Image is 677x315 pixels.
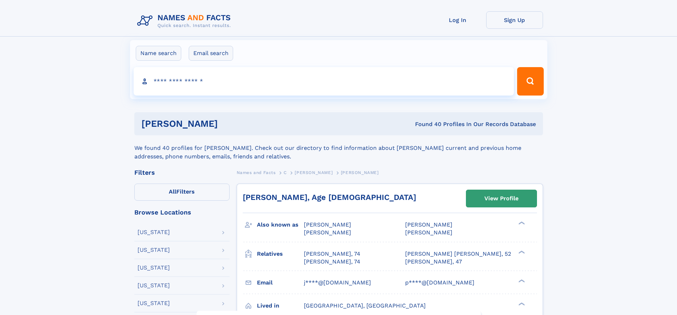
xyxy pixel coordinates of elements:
h3: Lived in [257,300,304,312]
input: search input [134,67,514,96]
div: ❯ [517,278,525,283]
h3: Relatives [257,248,304,260]
a: Log In [429,11,486,29]
span: [PERSON_NAME] [405,221,452,228]
div: Found 40 Profiles In Our Records Database [316,120,536,128]
span: All [169,188,176,195]
div: Filters [134,169,230,176]
label: Filters [134,184,230,201]
span: [PERSON_NAME] [304,221,351,228]
span: [PERSON_NAME] [405,229,452,236]
div: [US_STATE] [138,265,170,271]
label: Name search [136,46,181,61]
h3: Email [257,277,304,289]
h3: Also known as [257,219,304,231]
div: [US_STATE] [138,300,170,306]
a: Names and Facts [237,168,276,177]
a: [PERSON_NAME], 74 [304,258,360,266]
div: [US_STATE] [138,229,170,235]
a: [PERSON_NAME] [295,168,333,177]
span: C [284,170,287,175]
div: Browse Locations [134,209,230,216]
a: C [284,168,287,177]
label: Email search [189,46,233,61]
span: [PERSON_NAME] [304,229,351,236]
div: We found 40 profiles for [PERSON_NAME]. Check out our directory to find information about [PERSON... [134,135,543,161]
a: Sign Up [486,11,543,29]
img: Logo Names and Facts [134,11,237,31]
a: View Profile [466,190,537,207]
div: [US_STATE] [138,283,170,288]
a: [PERSON_NAME], 74 [304,250,360,258]
a: [PERSON_NAME], 47 [405,258,462,266]
span: [PERSON_NAME] [295,170,333,175]
div: [US_STATE] [138,247,170,253]
span: [GEOGRAPHIC_DATA], [GEOGRAPHIC_DATA] [304,302,426,309]
div: ❯ [517,221,525,226]
span: [PERSON_NAME] [341,170,379,175]
div: ❯ [517,250,525,254]
div: View Profile [484,190,519,207]
div: ❯ [517,302,525,306]
a: [PERSON_NAME] [PERSON_NAME], 52 [405,250,511,258]
h1: [PERSON_NAME] [141,119,317,128]
a: [PERSON_NAME], Age [DEMOGRAPHIC_DATA] [243,193,416,202]
button: Search Button [517,67,543,96]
